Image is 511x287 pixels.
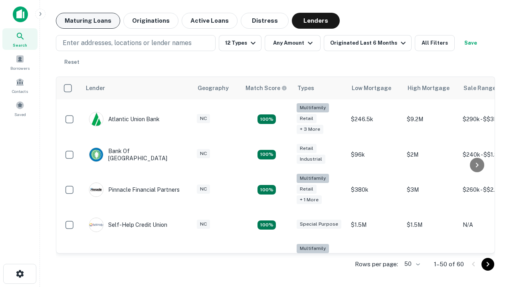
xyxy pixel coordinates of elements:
p: Rows per page: [355,259,398,269]
span: Saved [14,111,26,118]
img: picture [89,218,103,232]
div: Capitalize uses an advanced AI algorithm to match your search with the best lender. The match sco... [246,84,287,92]
button: Any Amount [265,35,321,51]
button: Originations [123,13,178,29]
div: Retail [297,185,317,194]
div: Geography [198,83,229,93]
td: $2M [403,140,459,170]
button: Originated Last 6 Months [324,35,412,51]
div: NC [197,220,210,229]
div: Bank Of [GEOGRAPHIC_DATA] [89,147,185,162]
th: High Mortgage [403,77,459,99]
div: Self-help Credit Union [89,218,167,232]
td: $9.2M [403,99,459,140]
button: Go to next page [481,258,494,271]
span: Search [13,42,27,48]
div: Low Mortgage [352,83,391,93]
div: Special Purpose [297,220,341,229]
td: $246.5k [347,99,403,140]
div: Types [297,83,314,93]
button: Active Loans [182,13,238,29]
div: + 1 more [297,195,322,204]
img: picture [89,148,103,161]
th: Geography [193,77,241,99]
button: 12 Types [219,35,261,51]
button: Lenders [292,13,340,29]
button: Distress [241,13,289,29]
div: Atlantic Union Bank [89,112,160,126]
div: Sale Range [463,83,496,93]
a: Saved [2,98,38,119]
div: NC [197,114,210,123]
h6: Match Score [246,84,285,92]
img: picture [89,183,103,197]
div: Industrial [297,155,325,164]
div: Originated Last 6 Months [330,38,408,48]
div: High Mortgage [408,83,450,93]
div: Multifamily [297,244,329,253]
a: Contacts [2,75,38,96]
p: Enter addresses, locations or lender names [63,38,192,48]
button: All Filters [415,35,455,51]
span: Borrowers [10,65,30,71]
div: NC [197,185,210,194]
button: Reset [59,54,85,70]
div: Matching Properties: 15, hasApolloMatch: undefined [257,150,276,159]
th: Lender [81,77,193,99]
div: Retail [297,114,317,123]
div: Multifamily [297,103,329,112]
td: $3.2M [403,240,459,280]
td: $3M [403,170,459,210]
th: Low Mortgage [347,77,403,99]
div: + 3 more [297,125,323,134]
img: picture [89,112,103,126]
td: $1.5M [403,210,459,240]
td: $96k [347,140,403,170]
button: Enter addresses, locations or lender names [56,35,216,51]
th: Capitalize uses an advanced AI algorithm to match your search with the best lender. The match sco... [241,77,293,99]
div: NC [197,149,210,158]
a: Search [2,28,38,50]
div: Pinnacle Financial Partners [89,183,180,197]
span: Contacts [12,88,28,94]
p: 1–50 of 60 [434,259,464,269]
img: capitalize-icon.png [13,6,28,22]
th: Types [293,77,347,99]
div: Matching Properties: 10, hasApolloMatch: undefined [257,114,276,124]
div: Matching Properties: 17, hasApolloMatch: undefined [257,185,276,195]
div: Retail [297,144,317,153]
a: Borrowers [2,51,38,73]
div: Lender [86,83,105,93]
div: Matching Properties: 11, hasApolloMatch: undefined [257,220,276,230]
button: Save your search to get updates of matches that match your search criteria. [458,35,483,51]
div: Multifamily [297,174,329,183]
td: $380k [347,170,403,210]
div: 50 [401,258,421,270]
iframe: Chat Widget [471,223,511,261]
button: Maturing Loans [56,13,120,29]
div: The Fidelity Bank [89,253,154,267]
td: $1.5M [347,210,403,240]
td: $246k [347,240,403,280]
